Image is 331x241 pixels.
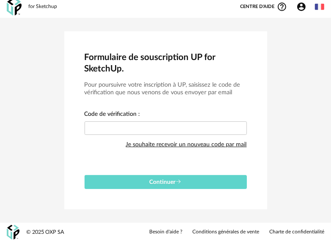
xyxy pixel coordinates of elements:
button: Continuer [85,175,247,189]
a: Besoin d'aide ? [149,229,182,236]
label: Code de vérification : [85,111,140,119]
h2: Formulaire de souscription UP for SketchUp. [85,52,247,74]
div: Je souhaite recevoir un nouveau code par mail [126,136,247,153]
span: Account Circle icon [296,2,306,12]
span: Continuer [150,179,182,185]
h3: Pour poursuivre votre inscription à UP, saisissez le code de vérification que nous venons de vous... [85,81,247,97]
div: for Sketchup [28,3,57,10]
span: Help Circle Outline icon [277,2,287,12]
img: fr [315,2,324,11]
a: Charte de confidentialité [269,229,324,236]
div: © 2025 OXP SA [26,229,64,236]
span: Account Circle icon [296,2,310,12]
img: OXP [7,225,19,240]
span: Centre d'aideHelp Circle Outline icon [240,2,287,12]
a: Conditions générales de vente [192,229,259,236]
